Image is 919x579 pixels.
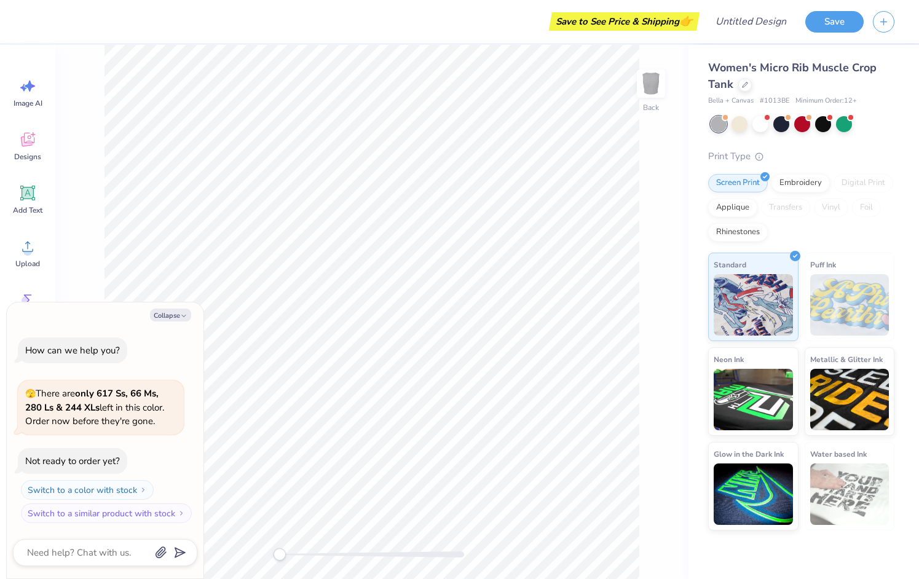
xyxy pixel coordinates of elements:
span: Designs [14,152,41,162]
button: Switch to a similar product with stock [21,503,192,523]
span: Minimum Order: 12 + [795,96,857,106]
div: Screen Print [708,174,768,192]
img: Water based Ink [810,463,889,525]
div: Print Type [708,149,894,163]
span: 🫣 [25,388,36,400]
img: Metallic & Glitter Ink [810,369,889,430]
span: # 1013BE [760,96,789,106]
div: Save to See Price & Shipping [552,12,696,31]
span: Water based Ink [810,447,867,460]
span: Women's Micro Rib Muscle Crop Tank [708,60,877,92]
img: Standard [714,274,793,336]
button: Switch to a color with stock [21,480,154,500]
div: Vinyl [814,199,848,217]
img: Switch to a similar product with stock [178,510,185,517]
div: Not ready to order yet? [25,455,120,467]
div: Applique [708,199,757,217]
div: Foil [852,199,881,217]
input: Untitled Design [706,9,796,34]
div: How can we help you? [25,344,120,356]
span: Image AI [14,98,42,108]
span: Standard [714,258,746,271]
img: Puff Ink [810,274,889,336]
span: Metallic & Glitter Ink [810,353,883,366]
button: Save [805,11,864,33]
div: Transfers [761,199,810,217]
span: 👉 [679,14,693,28]
span: Glow in the Dark Ink [714,447,784,460]
div: Digital Print [834,174,893,192]
img: Back [639,71,663,96]
div: Embroidery [771,174,830,192]
strong: only 617 Ss, 66 Ms, 280 Ls & 244 XLs [25,387,159,414]
span: Upload [15,259,40,269]
div: Rhinestones [708,223,768,242]
span: There are left in this color. Order now before they're gone. [25,387,164,427]
div: Accessibility label [274,548,286,561]
span: Puff Ink [810,258,836,271]
span: Bella + Canvas [708,96,754,106]
img: Switch to a color with stock [140,486,147,494]
span: Add Text [13,205,42,215]
img: Glow in the Dark Ink [714,463,793,525]
img: Neon Ink [714,369,793,430]
span: Neon Ink [714,353,744,366]
div: Back [643,102,659,113]
button: Collapse [150,309,191,321]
